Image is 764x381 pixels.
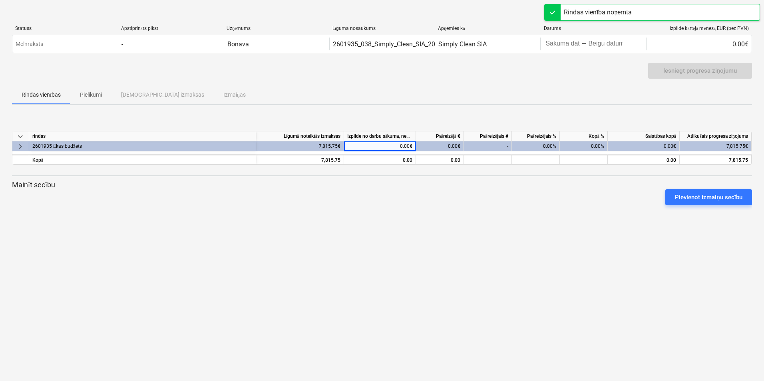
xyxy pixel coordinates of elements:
[416,141,464,151] div: 0.00€
[416,155,464,165] div: 0.00
[665,189,752,205] button: Pievienot izmaiņu secību
[259,155,340,165] div: 7,815.75
[15,26,115,31] div: Statuss
[12,180,752,190] p: Mainīt secību
[512,141,560,151] div: 0.00%
[16,40,43,48] p: Melnraksts
[675,192,742,202] div: Pievienot izmaiņu secību
[560,141,608,151] div: 0.00%
[438,40,487,48] div: Simply Clean SIA
[608,131,680,141] div: Saistības kopā
[344,131,416,141] div: Izpilde no darbu sākuma, neskaitot kārtējā mēneša izpildi
[680,141,752,151] div: 7,815.75€
[32,141,253,151] div: 2601935 Ēkas budžets
[512,131,560,141] div: Pašreizējais %
[438,26,537,32] div: Apņemies kā
[464,141,512,151] div: -
[464,131,512,141] div: Pašreizējais #
[683,155,748,165] div: 7,815.75
[121,40,123,48] div: -
[16,131,25,141] span: keyboard_arrow_down
[22,91,61,99] p: Rindas vienības
[256,141,344,151] div: 7,815.75€
[256,131,344,141] div: Līgumā noteiktās izmaksas
[587,38,624,50] input: Beigu datums
[581,42,587,46] div: -
[227,26,326,32] div: Uzņēmums
[347,155,412,165] div: 0.00
[332,26,432,32] div: Līguma nosaukums
[608,141,680,151] div: 0.00€
[121,26,221,32] div: Apstiprināts plkst
[29,131,256,141] div: rindas
[16,141,25,151] span: keyboard_arrow_right
[344,141,416,151] div: 0.00€
[560,131,608,141] div: Kopā %
[646,38,752,50] div: 0.00€
[649,26,749,32] div: Izpilde kārtējā mēnesī, EUR (bez PVN)
[29,155,256,165] div: Kopā
[608,155,680,165] div: 0.00
[333,40,597,48] div: 2601935_038_Simply_Clean_SIA_20250731_Ligums_generaltirisana_2025-2_EV44_1karta.pdf
[227,40,249,48] div: Bonava
[544,38,581,50] input: Sākuma datums
[80,91,102,99] p: Pielikumi
[416,131,464,141] div: Pašreizējā €
[544,26,643,31] div: Datums
[680,131,752,141] div: Atlikušais progresa ziņojums
[564,8,632,17] div: Rindas vienība noņemta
